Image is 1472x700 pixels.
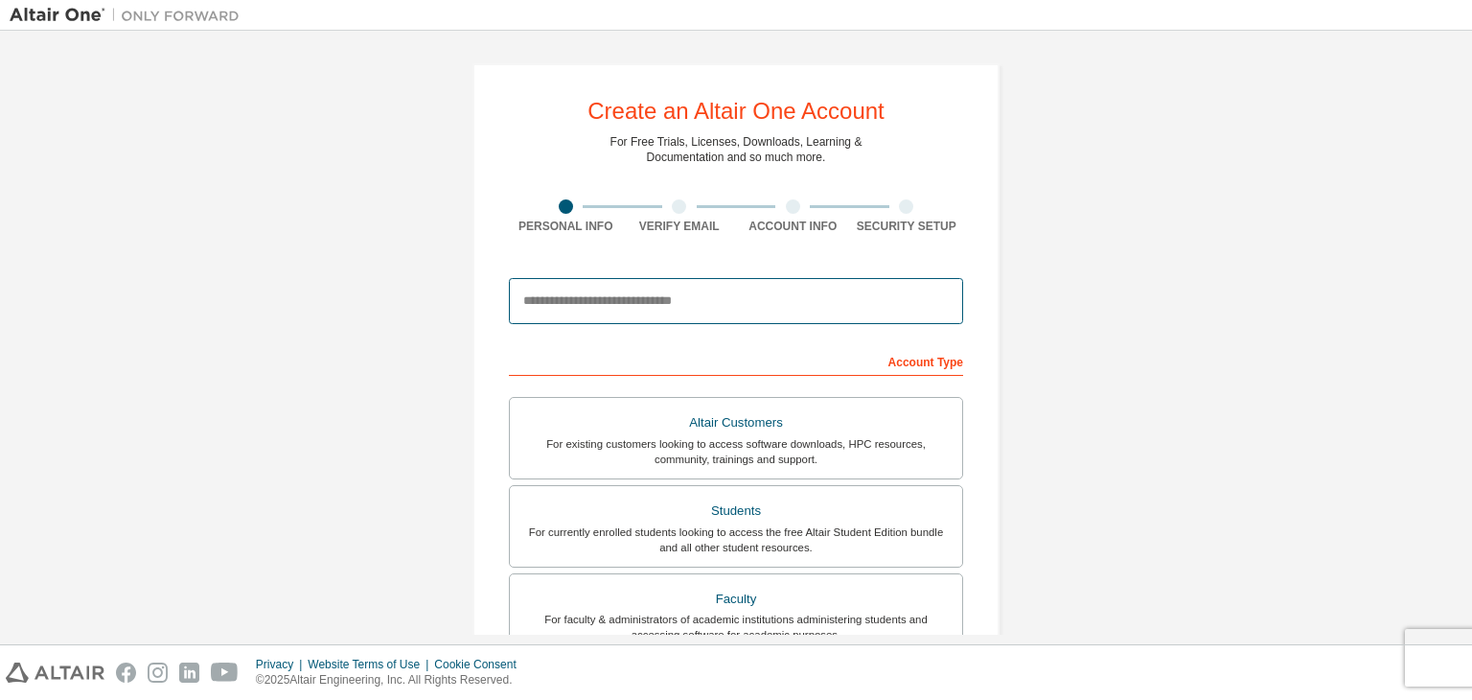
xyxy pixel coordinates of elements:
[521,436,951,467] div: For existing customers looking to access software downloads, HPC resources, community, trainings ...
[736,219,850,234] div: Account Info
[10,6,249,25] img: Altair One
[211,663,239,683] img: youtube.svg
[434,657,527,672] div: Cookie Consent
[521,525,951,555] div: For currently enrolled students looking to access the free Altair Student Edition bundle and all ...
[6,663,104,683] img: altair_logo.svg
[521,498,951,525] div: Students
[509,219,623,234] div: Personal Info
[610,134,862,165] div: For Free Trials, Licenses, Downloads, Learning & Documentation and so much more.
[521,409,951,436] div: Altair Customers
[256,672,528,688] p: © 2025 Altair Engineering, Inc. All Rights Reserved.
[521,586,951,613] div: Faculty
[623,219,737,234] div: Verify Email
[850,219,964,234] div: Security Setup
[256,657,308,672] div: Privacy
[509,345,963,376] div: Account Type
[308,657,434,672] div: Website Terms of Use
[587,100,885,123] div: Create an Altair One Account
[521,612,951,642] div: For faculty & administrators of academic institutions administering students and accessing softwa...
[179,663,199,683] img: linkedin.svg
[148,663,168,683] img: instagram.svg
[116,663,136,683] img: facebook.svg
